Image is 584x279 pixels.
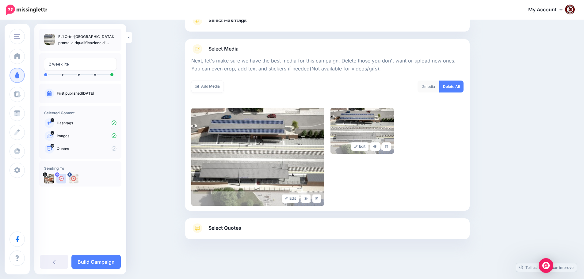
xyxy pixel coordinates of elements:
[191,108,324,206] img: e07bd1c0f35e0036f7c62f4fde942ab7_large.jpg
[51,118,54,122] span: 0
[516,263,577,272] a: Tell us how we can improve
[69,174,78,183] img: 463453305_2684324355074873_6393692129472495966_n-bsa154739.jpg
[57,120,116,126] p: Hashtags
[44,111,116,115] h4: Selected Content
[51,131,54,135] span: 2
[82,91,94,96] a: [DATE]
[522,2,575,17] a: My Account
[51,144,54,148] span: 10
[58,34,116,46] p: FL1 Orte-[GEOGRAPHIC_DATA]: pronta la riqualificazione di Magliana FS
[208,16,247,25] span: Select Hashtags
[191,54,464,206] div: Select Media
[44,166,116,171] h4: Sending To
[44,58,116,70] button: 2 week lite
[57,146,116,152] p: Quotes
[191,57,464,73] p: Next, let's make sure we have the best media for this campaign. Delete those you don't want or up...
[191,44,464,54] a: Select Media
[57,91,116,96] p: First published
[282,194,299,203] a: Edit
[539,258,553,273] div: Open Intercom Messenger
[57,133,116,139] p: Images
[191,81,223,92] a: Add Media
[208,45,239,53] span: Select Media
[14,34,20,39] img: menu.png
[418,81,440,92] div: media
[6,5,47,15] img: Missinglettr
[191,223,464,239] a: Select Quotes
[351,142,369,151] a: Edit
[191,16,464,32] a: Select Hashtags
[330,108,394,154] img: 679fbb69ad45924c868872eb9cf7683c_large.jpg
[422,84,424,89] span: 2
[44,34,55,45] img: e07bd1c0f35e0036f7c62f4fde942ab7_thumb.jpg
[56,174,66,183] img: user_default_image.png
[439,81,464,92] a: Delete All
[208,224,241,232] span: Select Quotes
[44,174,54,183] img: uTTNWBrh-84924.jpeg
[49,61,109,68] div: 2 week lite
